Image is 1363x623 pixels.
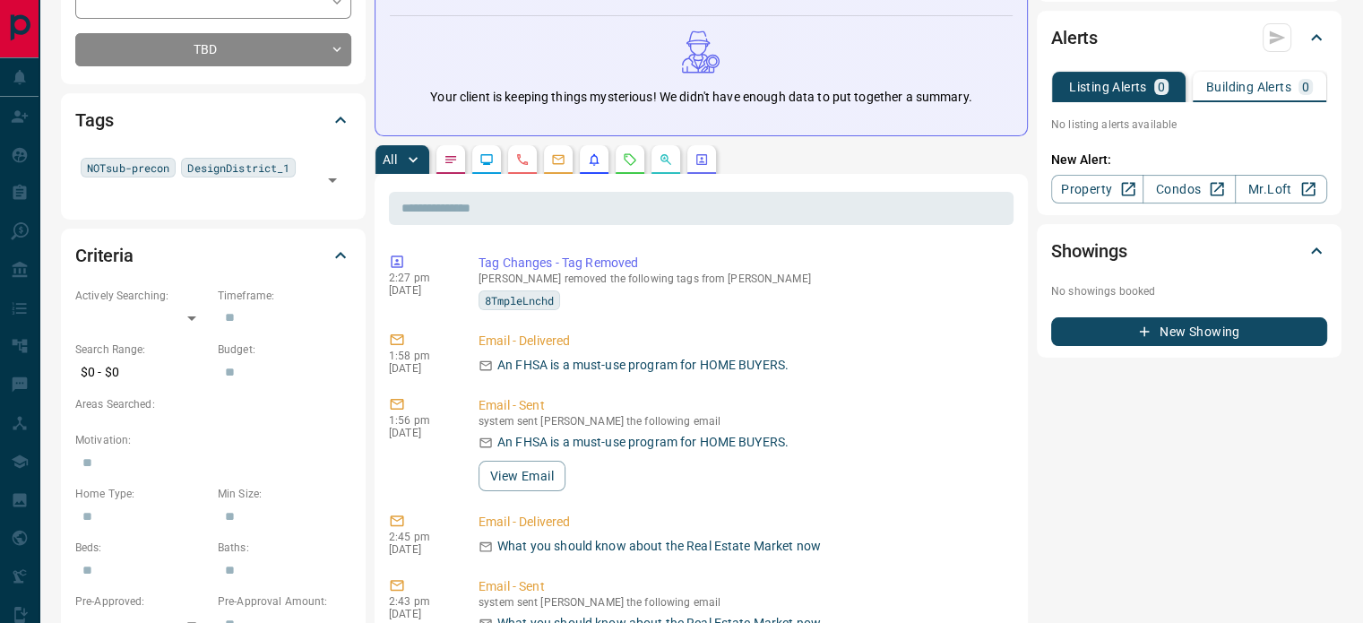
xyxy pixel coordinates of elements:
svg: Requests [623,152,637,167]
button: View Email [479,461,565,491]
p: Listing Alerts [1069,81,1147,93]
p: Email - Sent [479,396,1006,415]
p: [DATE] [389,427,452,439]
p: All [383,153,397,166]
p: Home Type: [75,486,209,502]
svg: Emails [551,152,565,167]
a: Mr.Loft [1235,175,1327,203]
p: [DATE] [389,543,452,556]
p: Search Range: [75,342,209,358]
p: 2:27 pm [389,272,452,284]
p: Building Alerts [1206,81,1291,93]
svg: Listing Alerts [587,152,601,167]
h2: Criteria [75,241,134,270]
p: Areas Searched: [75,396,351,412]
p: 0 [1158,81,1165,93]
p: Motivation: [75,432,351,448]
p: Min Size: [218,486,351,502]
button: Open [320,168,345,193]
p: Timeframe: [218,288,351,304]
p: 1:58 pm [389,350,452,362]
p: What you should know about the Real Estate Market now [497,537,821,556]
p: Budget: [218,342,351,358]
div: Showings [1051,229,1327,273]
span: NOTsub-precon [87,159,169,177]
h2: Alerts [1051,23,1098,52]
p: Email - Delivered [479,513,1006,532]
p: 2:45 pm [389,531,452,543]
div: TBD [75,33,351,66]
p: Pre-Approved: [75,593,209,610]
svg: Opportunities [659,152,673,167]
p: Actively Searching: [75,288,209,304]
p: Beds: [75,540,209,556]
div: Tags [75,99,351,142]
p: Your client is keeping things mysterious! We didn't have enough data to put together a summary. [430,88,971,107]
span: 8TmpleLnchd [485,291,554,309]
a: Property [1051,175,1143,203]
p: New Alert: [1051,151,1327,169]
span: DesignDistrict_1 [187,159,289,177]
svg: Calls [515,152,530,167]
p: $0 - $0 [75,358,209,387]
button: New Showing [1051,317,1327,346]
svg: Agent Actions [694,152,709,167]
p: Email - Sent [479,577,1006,596]
p: Pre-Approval Amount: [218,593,351,610]
h2: Tags [75,106,113,134]
a: Condos [1143,175,1235,203]
p: [PERSON_NAME] removed the following tags from [PERSON_NAME] [479,273,1006,285]
p: 2:43 pm [389,595,452,608]
p: An FHSA is a must-use program for HOME BUYERS. [497,433,789,452]
div: Alerts [1051,16,1327,59]
p: No showings booked [1051,283,1327,299]
p: Baths: [218,540,351,556]
svg: Lead Browsing Activity [479,152,494,167]
div: Criteria [75,234,351,277]
p: 0 [1302,81,1309,93]
p: Email - Delivered [479,332,1006,350]
p: [DATE] [389,284,452,297]
p: No listing alerts available [1051,117,1327,133]
p: Tag Changes - Tag Removed [479,254,1006,273]
svg: Notes [444,152,458,167]
p: An FHSA is a must-use program for HOME BUYERS. [497,356,789,375]
h2: Showings [1051,237,1127,265]
p: system sent [PERSON_NAME] the following email [479,596,1006,609]
p: [DATE] [389,362,452,375]
p: system sent [PERSON_NAME] the following email [479,415,1006,428]
p: [DATE] [389,608,452,620]
p: 1:56 pm [389,414,452,427]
